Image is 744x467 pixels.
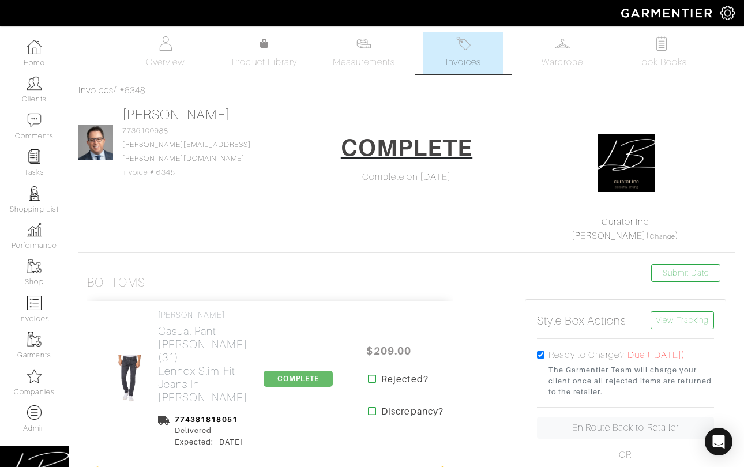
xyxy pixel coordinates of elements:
span: Due ([DATE]) [627,350,686,360]
h4: [PERSON_NAME] [158,310,247,320]
a: Look Books [621,32,702,74]
img: orders-icon-0abe47150d42831381b5fb84f609e132dff9fe21cb692f30cb5eec754e2cba89.png [27,296,42,310]
img: gear-icon-white-bd11855cb880d31180b6d7d6211b90ccbf57a29d726f0c71d8c61bd08dd39cc2.png [720,6,735,20]
span: Measurements [333,55,396,69]
img: garments-icon-b7da505a4dc4fd61783c78ac3ca0ef83fa9d6f193b1c9dc38574b1d14d53ca28.png [27,259,42,273]
img: wardrobe-487a4870c1b7c33e795ec22d11cfc2ed9d08956e64fb3008fe2437562e282088.svg [555,36,570,51]
label: Ready to Charge? [548,348,625,362]
img: custom-products-icon-6973edde1b6c6774590e2ad28d3d057f2f42decad08aa0e48061009ba2575b3a.png [27,405,42,420]
img: todo-9ac3debb85659649dc8f770b8b6100bb5dab4b48dedcbae339e5042a72dfd3cc.svg [655,36,669,51]
h1: COMPLETE [341,134,472,161]
a: Submit Date [651,264,720,282]
img: oxFH7zigUnxfPzrmzcytt6rk.png [598,134,655,192]
span: Wardrobe [542,55,583,69]
div: Complete on [DATE] [306,170,507,184]
img: .jpg [78,125,113,160]
span: Product Library [232,55,297,69]
img: measurements-466bbee1fd09ba9460f595b01e5d73f9e2bff037440d3c8f018324cb6cdf7a4a.svg [356,36,371,51]
img: garments-icon-b7da505a4dc4fd61783c78ac3ca0ef83fa9d6f193b1c9dc38574b1d14d53ca28.png [27,332,42,347]
a: 774381818051 [175,415,238,424]
span: Invoices [446,55,481,69]
strong: Discrepancy? [381,405,444,419]
a: COMPLETE [333,130,480,170]
a: Invoices [423,32,503,74]
img: orders-27d20c2124de7fd6de4e0e44c1d41de31381a507db9b33961299e4e07d508b8c.svg [456,36,471,51]
img: garmentier-logo-header-white-b43fb05a5012e4ada735d5af1a66efaba907eab6374d6393d1fbf88cb4ef424d.png [615,3,720,23]
a: Measurements [324,32,405,74]
h3: Bottoms [87,276,145,290]
a: Curator Inc [602,217,649,227]
a: COMPLETE [264,373,333,383]
strong: Rejected? [381,372,428,386]
img: graph-8b7af3c665d003b59727f371ae50e7771705bf0c487971e6e97d053d13c5068d.png [27,223,42,237]
h5: Style Box Actions [537,314,627,327]
span: $209.00 [354,338,423,363]
img: pbsaujUqZu9en6bkXGCmqFJS [110,355,149,403]
a: Invoices [78,85,114,96]
a: [PERSON_NAME] [572,231,647,241]
a: [PERSON_NAME] [122,107,230,122]
div: Expected: [DATE] [175,436,243,447]
img: stylists-icon-eb353228a002819b7ec25b43dbf5f0378dd9e0616d9560372ff212230b889e62.png [27,186,42,201]
h2: Casual Pant - [PERSON_NAME] (31) Lennox Slim Fit Jeans in [PERSON_NAME] [158,325,247,404]
span: 7736100988 Invoice # 6348 [122,127,251,176]
a: [PERSON_NAME] Casual Pant - [PERSON_NAME] (31)Lennox Slim Fit Jeans in [PERSON_NAME] [158,310,247,404]
img: comment-icon-a0a6a9ef722e966f86d9cbdc48e553b5cf19dbc54f86b18d962a5391bc8f6eb6.png [27,113,42,127]
img: reminder-icon-8004d30b9f0a5d33ae49ab947aed9ed385cf756f9e5892f1edd6e32f2345188e.png [27,149,42,164]
p: - OR - [537,448,714,462]
span: Overview [146,55,185,69]
div: Delivered [175,425,243,436]
a: [PERSON_NAME][EMAIL_ADDRESS][PERSON_NAME][DOMAIN_NAME] [122,141,251,163]
a: View Tracking [651,311,714,329]
a: Wardrobe [522,32,603,74]
img: companies-icon-14a0f246c7e91f24465de634b560f0151b0cc5c9ce11af5fac52e6d7d6371812.png [27,369,42,383]
a: Overview [125,32,206,74]
a: En Route Back to Retailer [537,417,714,439]
div: Open Intercom Messenger [705,428,732,455]
small: The Garmentier Team will charge your client once all rejected items are returned to the retailer. [548,364,714,398]
a: Change [650,233,675,240]
img: clients-icon-6bae9207a08558b7cb47a8932f037763ab4055f8c8b6bfacd5dc20c3e0201464.png [27,76,42,91]
img: basicinfo-40fd8af6dae0f16599ec9e87c0ef1c0a1fdea2edbe929e3d69a839185d80c458.svg [158,36,172,51]
span: COMPLETE [264,371,333,387]
a: Product Library [224,37,305,69]
div: / #6348 [78,84,735,97]
div: ( ) [529,215,721,243]
span: Look Books [636,55,687,69]
img: dashboard-icon-dbcd8f5a0b271acd01030246c82b418ddd0df26cd7fceb0bd07c9910d44c42f6.png [27,40,42,54]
